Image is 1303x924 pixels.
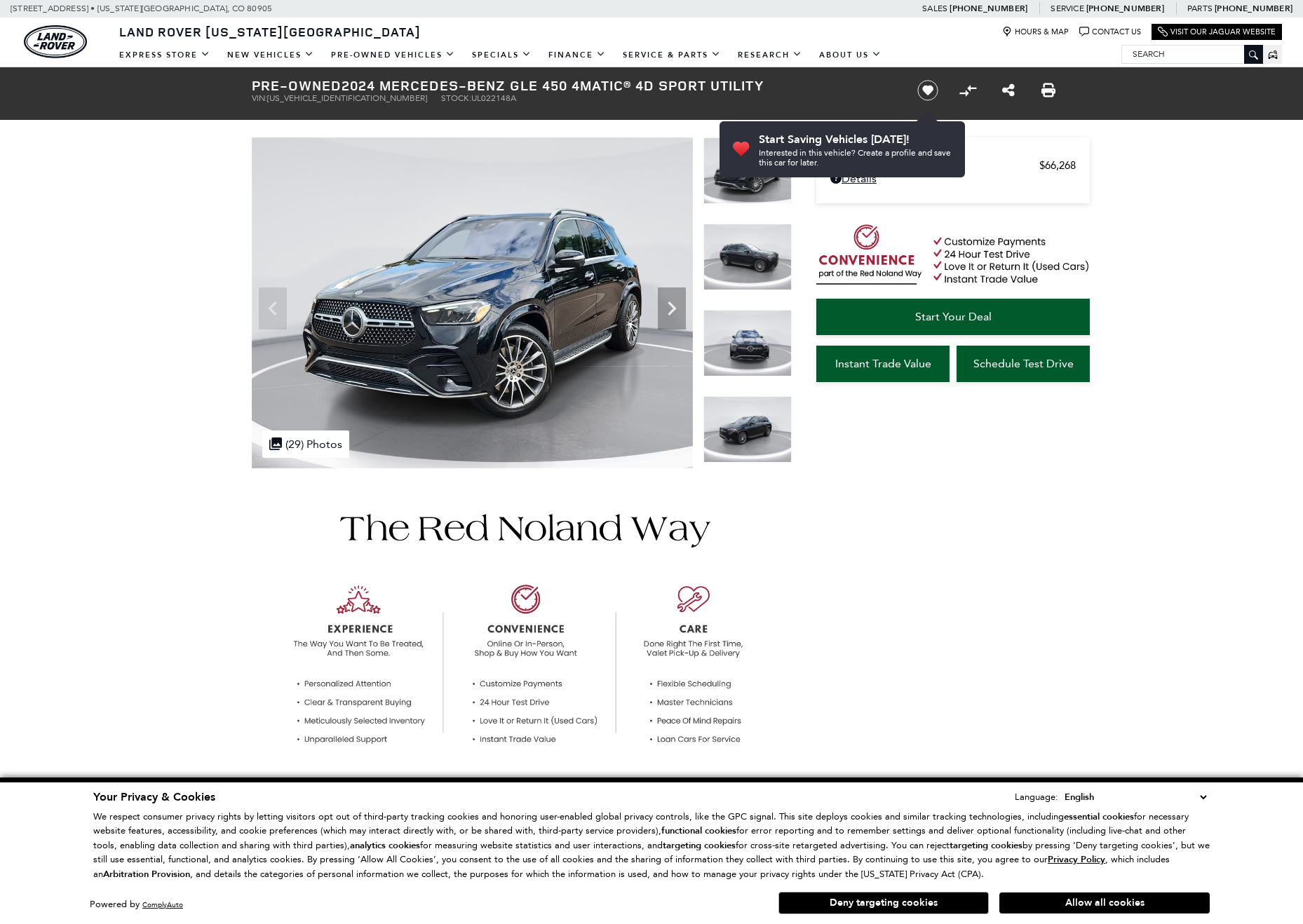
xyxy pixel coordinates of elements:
[1002,82,1015,99] a: Share this Pre-Owned 2024 Mercedes-Benz GLE 450 4MATIC® 4D Sport Utility
[93,789,215,805] span: Your Privacy & Cookies
[1051,4,1083,13] span: Service
[915,310,992,323] span: Start Your Deal
[1187,4,1213,13] span: Parts
[703,310,792,376] img: Used 2024 Black Mercedes-Benz GLE 450 image 3
[957,346,1090,382] a: Schedule Test Drive
[912,79,943,102] button: Save vehicle
[703,224,792,290] img: Used 2024 Black Mercedes-Benz GLE 450 image 2
[663,839,736,852] strong: targeting cookies
[1064,810,1134,823] strong: essential cookies
[1015,792,1058,801] div: Language:
[111,23,429,40] a: Land Rover [US_STATE][GEOGRAPHIC_DATA]
[957,80,978,101] button: Compare vehicle
[267,93,427,103] span: [US_VEHICLE_IDENTIFICATION_NUMBER]
[816,299,1090,335] a: Start Your Deal
[999,892,1210,913] button: Allow all cookies
[252,137,693,468] img: Used 2024 Black Mercedes-Benz GLE 450 image 1
[830,172,1076,185] a: Details
[24,25,87,58] a: land-rover
[835,357,931,370] span: Instant Trade Value
[24,25,87,58] img: Land Rover
[1048,854,1105,864] a: Privacy Policy
[703,137,792,204] img: Used 2024 Black Mercedes-Benz GLE 450 image 1
[103,868,190,881] strong: Arbitration Provision
[1215,3,1292,14] a: [PHONE_NUMBER]
[1039,159,1076,172] span: $66,268
[252,93,267,103] span: VIN:
[811,43,890,67] a: About Us
[93,810,1210,882] p: We respect consumer privacy rights by letting visitors opt out of third-party tracking cookies an...
[262,430,349,458] div: (29) Photos
[1158,27,1276,37] a: Visit Our Jaguar Website
[1048,853,1105,866] u: Privacy Policy
[1086,3,1164,14] a: [PHONE_NUMBER]
[464,43,540,67] a: Specials
[778,892,989,914] button: Deny targeting cookies
[614,43,729,67] a: Service & Parts
[661,824,736,837] strong: functional cookies
[90,900,183,909] div: Powered by
[950,839,1022,852] strong: targeting cookies
[1002,27,1069,37] a: Hours & Map
[540,43,614,67] a: Finance
[252,76,342,95] strong: Pre-Owned
[1079,27,1141,37] a: Contact Us
[142,900,183,909] a: ComplyAuto
[323,43,464,67] a: Pre-Owned Vehicles
[950,3,1027,14] a: [PHONE_NUMBER]
[1061,789,1210,805] select: Language Select
[111,43,219,67] a: EXPRESS STORE
[830,159,1039,172] span: Retailer Selling Price
[441,93,471,103] span: Stock:
[111,43,890,67] nav: Main Navigation
[816,346,950,382] a: Instant Trade Value
[729,43,811,67] a: Research
[703,396,792,463] img: Used 2024 Black Mercedes-Benz GLE 450 image 4
[471,93,516,103] span: UL022148A
[219,43,323,67] a: New Vehicles
[1122,46,1262,62] input: Search
[658,287,686,329] div: Next
[1041,82,1055,99] a: Print this Pre-Owned 2024 Mercedes-Benz GLE 450 4MATIC® 4D Sport Utility
[830,159,1076,172] a: Retailer Selling Price $66,268
[922,4,947,13] span: Sales
[252,78,893,93] h1: 2024 Mercedes-Benz GLE 450 4MATIC® 4D Sport Utility
[11,4,272,13] a: [STREET_ADDRESS] • [US_STATE][GEOGRAPHIC_DATA], CO 80905
[973,357,1074,370] span: Schedule Test Drive
[119,23,421,40] span: Land Rover [US_STATE][GEOGRAPHIC_DATA]
[350,839,420,852] strong: analytics cookies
